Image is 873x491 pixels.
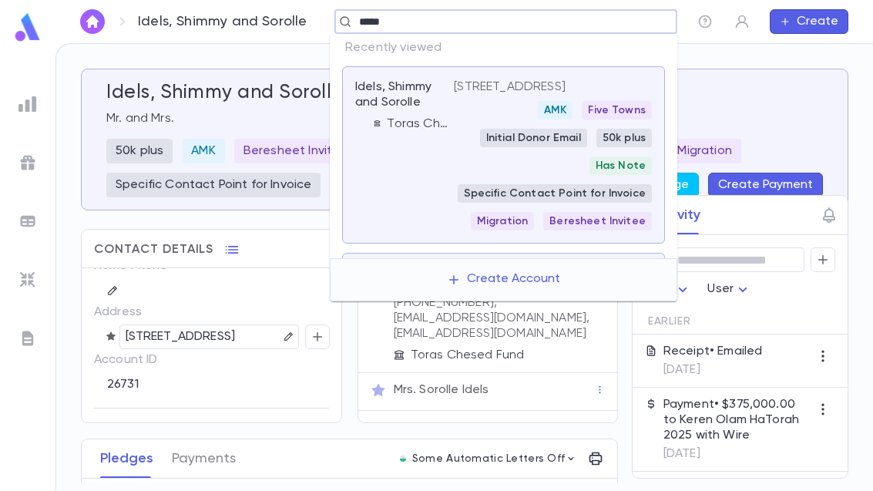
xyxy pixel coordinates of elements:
[677,143,731,159] p: Migration
[663,362,763,378] p: [DATE]
[83,15,102,28] img: home_white.a664292cf8c1dea59945f0da9f25487c.svg
[411,348,525,363] p: Toras Chesed Fund
[106,139,173,163] div: 50k plus
[707,274,752,304] div: User
[480,132,587,144] span: Initial Donor Email
[94,242,213,257] span: Contact Details
[182,139,224,163] div: AMK
[18,329,37,348] img: letters_grey.7941b92b52307dd3b8a917253454ce1c.svg
[116,143,163,159] p: 50k plus
[172,439,236,478] button: Payments
[663,344,763,359] p: Receipt • Emailed
[106,111,823,126] p: Mr. and Mrs.
[107,372,283,395] div: 26731
[648,315,691,328] span: Earlier
[18,212,37,230] img: batches_grey.339ca447c9d9533ef1741baa751efc33.svg
[770,9,848,34] button: Create
[582,104,652,116] span: Five Towns
[191,143,215,159] p: AMK
[394,448,583,469] button: Some Automatic Letters Off
[94,421,183,456] p: International Number
[668,139,740,163] div: Migration
[243,143,348,159] p: Beresheet Invitee
[707,283,734,295] span: User
[100,439,153,478] button: Pledges
[234,139,358,163] div: Beresheet Invitee
[543,215,652,227] span: Beresheet Invitee
[355,79,435,110] p: Idels, Shimmy and Sorolle
[18,153,37,172] img: campaigns_grey.99e729a5f7ee94e3726e6486bddda8f1.svg
[18,271,37,289] img: imports_grey.530a8a0e642e233f2baf0ef88e8c9fcb.svg
[94,348,183,372] p: Account ID
[663,446,811,462] p: [DATE]
[126,328,236,346] p: [STREET_ADDRESS]
[12,12,43,42] img: logo
[454,79,566,95] p: [STREET_ADDRESS]
[94,300,183,325] p: Address
[663,397,811,443] p: Payment • $375,000.00 to Keren Olam HaTorah 2025 with Wire
[589,160,652,172] span: Has Note
[394,382,489,398] p: Mrs. Sorolle Idels
[708,173,823,197] button: Create Payment
[538,104,572,116] span: AMK
[106,173,321,197] div: Specific Contact Point for Invoice
[412,452,565,465] p: Some Automatic Letters Off
[106,82,344,105] h5: Idels, Shimmy and Sorolle
[435,265,572,294] button: Create Account
[387,116,454,132] p: Toras Chesed Fund
[458,187,652,200] span: Specific Contact Point for Invoice
[138,13,307,30] p: Idels, Shimmy and Sorolle
[18,95,37,113] img: reports_grey.c525e4749d1bce6a11f5fe2a8de1b229.svg
[330,34,677,62] p: Recently viewed
[394,295,595,341] p: [PHONE_NUMBER], [EMAIL_ADDRESS][DOMAIN_NAME], [EMAIL_ADDRESS][DOMAIN_NAME]
[471,215,534,227] span: Migration
[116,177,311,193] p: Specific Contact Point for Invoice
[596,132,652,144] span: 50k plus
